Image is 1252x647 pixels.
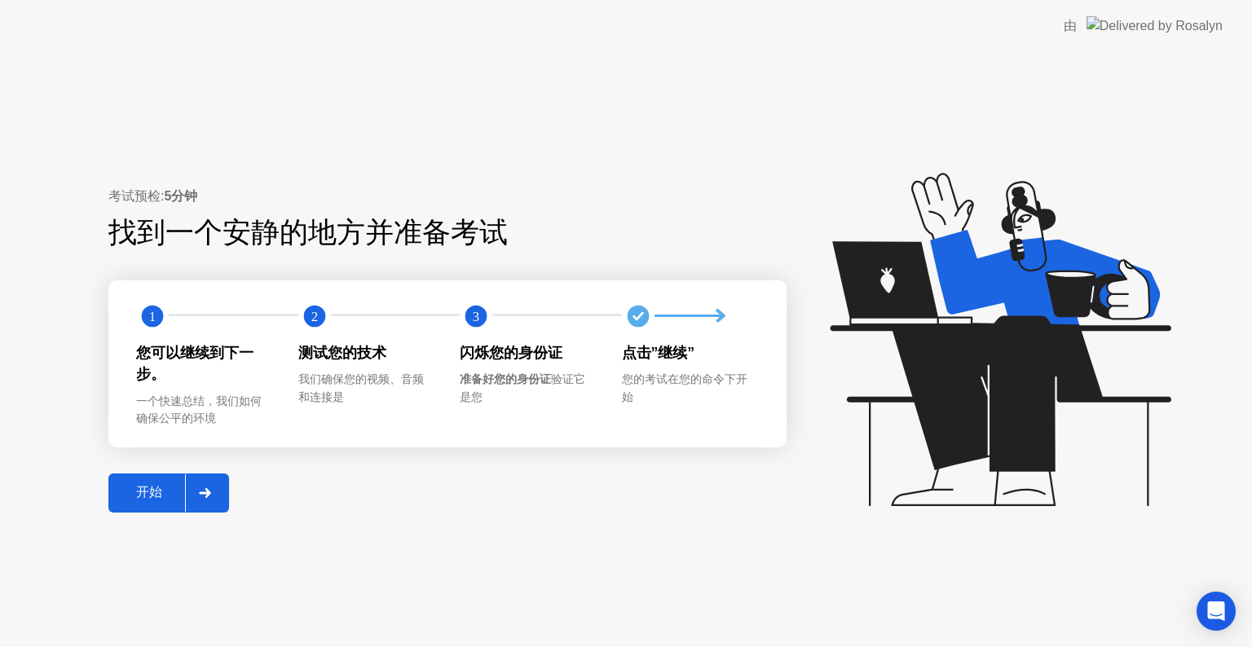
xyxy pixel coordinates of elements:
div: 由 [1064,16,1077,36]
div: 点击”继续” [622,342,758,363]
text: 1 [149,309,156,324]
div: 您可以继续到下一步。 [136,342,272,385]
b: 准备好您的身份证 [460,372,551,385]
div: 考试预检: [108,187,787,206]
div: 您的考试在您的命令下开始 [622,371,758,406]
div: 我们确保您的视频、音频和连接是 [298,371,434,406]
div: Open Intercom Messenger [1197,592,1236,631]
div: 找到一个安静的地方并准备考试 [108,211,683,254]
text: 3 [473,309,479,324]
img: Delivered by Rosalyn [1087,16,1223,35]
text: 2 [311,309,317,324]
div: 开始 [113,484,185,501]
div: 测试您的技术 [298,342,434,363]
button: 开始 [108,473,229,513]
div: 一个快速总结，我们如何确保公平的环境 [136,393,272,428]
b: 5分钟 [164,189,197,203]
div: 闪烁您的身份证 [460,342,596,363]
div: 验证它是您 [460,371,596,406]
